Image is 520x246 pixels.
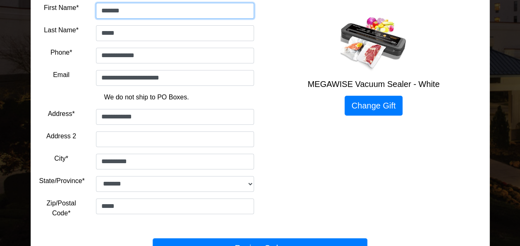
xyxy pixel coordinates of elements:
[340,6,407,72] img: MEGAWISE Vacuum Sealer - White
[345,96,403,116] a: Change Gift
[50,48,72,58] label: Phone*
[54,154,68,164] label: City*
[48,109,75,119] label: Address*
[46,131,76,141] label: Address 2
[44,3,79,13] label: First Name*
[46,92,248,102] p: We do not ship to PO Boxes.
[53,70,69,80] label: Email
[39,198,84,218] label: Zip/Postal Code*
[39,176,85,186] label: State/Province*
[44,25,79,35] label: Last Name*
[266,79,481,89] h5: MEGAWISE Vacuum Sealer - White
